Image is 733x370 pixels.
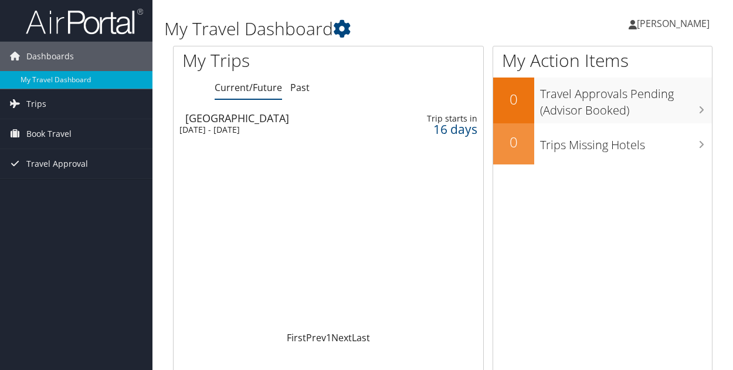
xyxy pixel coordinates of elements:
[26,42,74,71] span: Dashboards
[493,89,534,109] h2: 0
[290,81,310,94] a: Past
[179,125,371,135] div: [DATE] - [DATE]
[493,132,534,152] h2: 0
[637,17,710,30] span: [PERSON_NAME]
[306,331,326,344] a: Prev
[629,6,721,41] a: [PERSON_NAME]
[412,124,478,134] div: 16 days
[326,331,331,344] a: 1
[493,78,712,123] a: 0Travel Approvals Pending (Advisor Booked)
[182,48,345,73] h1: My Trips
[164,16,535,41] h1: My Travel Dashboard
[493,48,712,73] h1: My Action Items
[540,80,712,119] h3: Travel Approvals Pending (Advisor Booked)
[26,119,72,149] span: Book Travel
[352,331,370,344] a: Last
[493,123,712,164] a: 0Trips Missing Hotels
[26,149,88,179] span: Travel Approval
[26,89,46,119] span: Trips
[26,8,143,35] img: airportal-logo.png
[331,331,352,344] a: Next
[185,113,377,123] div: [GEOGRAPHIC_DATA]
[540,131,712,153] h3: Trips Missing Hotels
[412,113,478,124] div: Trip starts in
[215,81,282,94] a: Current/Future
[287,331,306,344] a: First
